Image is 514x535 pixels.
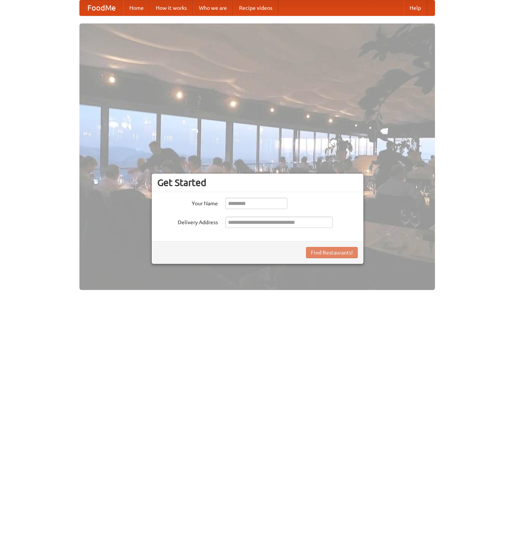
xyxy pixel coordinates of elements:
[233,0,278,16] a: Recipe videos
[157,198,218,207] label: Your Name
[123,0,150,16] a: Home
[157,177,358,188] h3: Get Started
[306,247,358,258] button: Find Restaurants!
[404,0,427,16] a: Help
[80,0,123,16] a: FoodMe
[193,0,233,16] a: Who we are
[157,217,218,226] label: Delivery Address
[150,0,193,16] a: How it works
